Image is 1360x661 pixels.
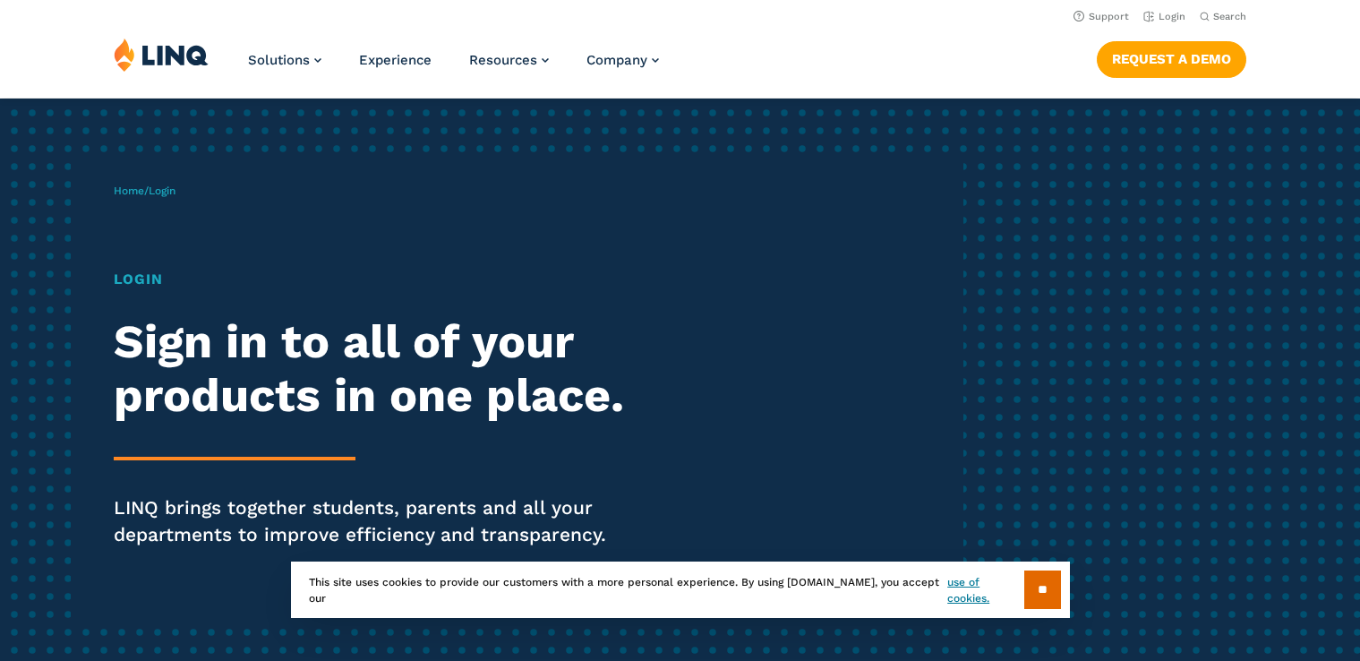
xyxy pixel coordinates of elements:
a: Support [1073,11,1129,22]
a: Company [586,52,659,68]
a: Home [114,185,144,197]
a: use of cookies. [947,574,1023,606]
a: Request a Demo [1097,41,1246,77]
h1: Login [114,269,637,290]
span: Company [586,52,647,68]
span: Search [1213,11,1246,22]
a: Login [1143,11,1185,22]
button: Open Search Bar [1200,10,1246,23]
img: LINQ | K‑12 Software [114,38,209,72]
span: / [114,185,175,197]
h2: Sign in to all of your products in one place. [114,315,637,423]
span: Resources [469,52,537,68]
a: Experience [359,52,432,68]
span: Solutions [248,52,310,68]
nav: Button Navigation [1097,38,1246,77]
span: Login [149,185,175,197]
nav: Primary Navigation [248,38,659,97]
div: This site uses cookies to provide our customers with a more personal experience. By using [DOMAIN... [291,562,1070,618]
a: Solutions [248,52,321,68]
p: LINQ brings together students, parents and all your departments to improve efficiency and transpa... [114,494,637,548]
a: Resources [469,52,549,68]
